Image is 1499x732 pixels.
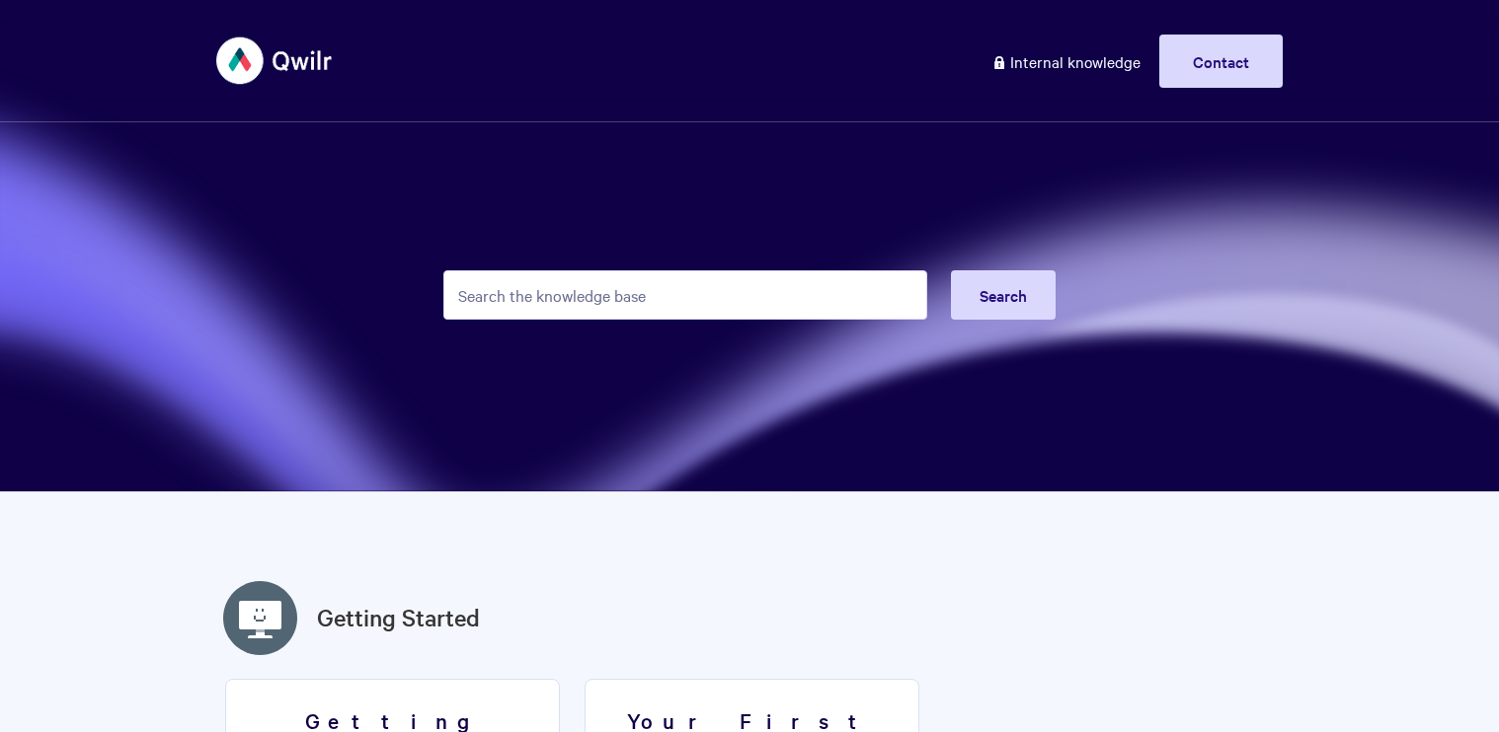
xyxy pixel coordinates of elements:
[317,600,480,635] a: Getting Started
[977,35,1155,88] a: Internal knowledge
[951,270,1056,320] button: Search
[980,284,1027,306] span: Search
[216,24,334,98] img: Qwilr Help Center
[443,270,927,320] input: Search the knowledge base
[1159,35,1283,88] a: Contact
